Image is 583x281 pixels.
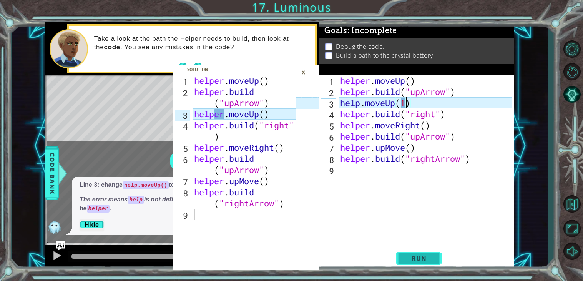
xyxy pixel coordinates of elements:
p: Line 3: change to [80,181,284,190]
button: Back to Map [561,193,583,215]
div: 2 [175,87,190,110]
span: : Incomplete [347,26,397,35]
button: Ctrl + P: Play [49,249,65,264]
div: 8 [321,154,336,165]
div: 6 [175,154,190,176]
div: 9 [175,210,190,221]
p: Take a look at the path the Helper needs to build, then look at the . You see any mistakes in the... [94,35,310,52]
div: 4 [175,121,190,143]
button: AI Hint [561,84,583,105]
button: Ask AI [56,241,65,251]
button: Shift+Enter: Run current code. [396,249,442,268]
div: 5 [175,143,190,154]
p: Debug the code. [336,42,384,51]
span: Run [404,254,434,262]
div: 2 [321,87,336,98]
code: help.moveUp() [123,181,169,189]
code: help [128,196,144,204]
p: Build a path to the crystal battery. [336,51,435,60]
button: Maximize Browser [561,218,583,239]
a: Back to Map [561,192,583,217]
div: 7 [175,176,190,188]
div: 8 [175,188,190,210]
strong: code [104,43,120,51]
div: 9 [321,165,336,176]
div: 3 [175,110,190,121]
div: 3 [321,98,336,110]
div: 7 [321,143,336,154]
div: × [297,66,309,79]
span: Goals [324,26,397,35]
button: Mute [561,241,583,261]
button: Restart Level [561,62,583,82]
span: Code Bank [46,150,58,197]
div: 1 [321,76,336,87]
div: 1 [175,76,190,87]
div: Solution [183,66,212,73]
em: The error means is not defined, probably because it should be . [80,196,267,211]
code: helper [87,205,110,213]
div: 6 [321,132,336,143]
img: AI [47,219,62,235]
button: Level Options [561,39,583,59]
div: 4 [321,110,336,121]
button: Hide [80,219,104,231]
div: 5 [321,121,336,132]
